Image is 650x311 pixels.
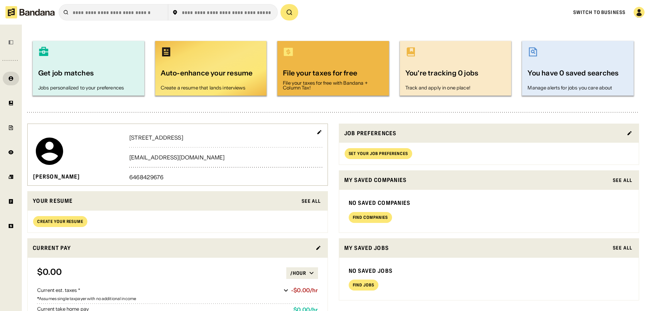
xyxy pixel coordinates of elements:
div: $0.00 [37,267,286,279]
div: File your taxes for free [283,68,384,78]
div: File your taxes for free with Bandana + Column Tax! [283,81,384,90]
div: Auto-enhance your resume [161,68,261,83]
div: [PERSON_NAME] [33,173,80,180]
div: No saved companies [349,199,630,207]
div: 6468429676 [129,174,322,180]
div: /hour [290,270,306,276]
div: Get job matches [38,68,139,83]
div: You have 0 saved searches [528,68,628,83]
img: Bandana logotype [5,6,55,18]
div: See All [613,178,632,183]
div: Create your resume [37,220,83,224]
div: [STREET_ADDRESS] [129,135,322,140]
div: My saved companies [344,176,609,184]
div: Track and apply in one place! [405,85,506,90]
div: You're tracking 0 jobs [405,68,506,83]
div: Manage alerts for jobs you care about [528,85,628,90]
div: See All [302,199,321,203]
div: See All [613,245,632,250]
div: Find jobs [353,283,375,287]
div: No saved jobs [349,267,630,274]
div: Job preferences [344,129,623,138]
div: Find companies [353,215,388,220]
div: Your resume [33,197,298,205]
div: Assumes single taxpayer with no additional income [37,297,318,301]
div: Current est. taxes * [37,287,281,294]
div: Current Pay [33,244,312,252]
div: Create a resume that lands interviews [161,85,261,90]
div: -$0.00/hr [291,287,318,294]
div: Set your job preferences [349,152,408,156]
a: Switch to Business [573,9,625,15]
div: My saved jobs [344,244,609,252]
div: Jobs personalized to your preferences [38,85,139,90]
div: [EMAIL_ADDRESS][DOMAIN_NAME] [129,155,322,160]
